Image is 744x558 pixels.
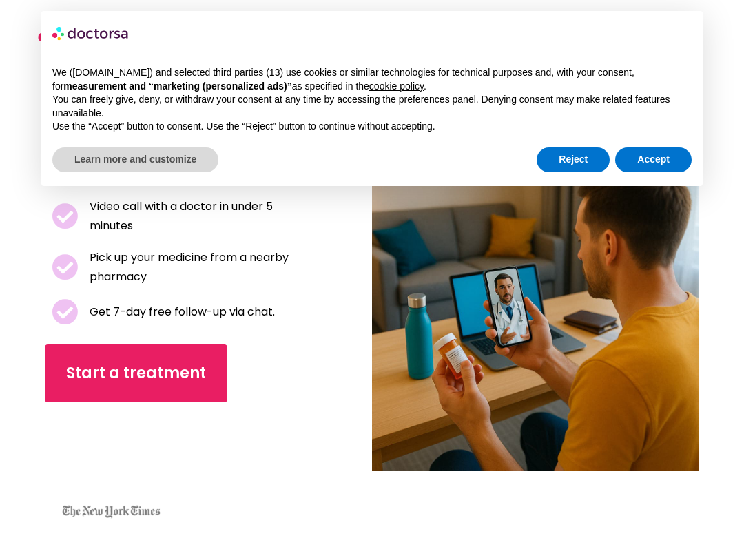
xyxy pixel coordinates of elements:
a: Start a treatment [45,344,227,402]
iframe: Customer reviews powered by Trustpilot [52,423,176,526]
p: You can freely give, deny, or withdraw your consent at any time by accessing the preferences pane... [52,93,692,120]
a: cookie policy [369,81,424,92]
strong: measurement and “marketing (personalized ads)” [63,81,291,92]
p: Use the “Accept” button to consent. Use the “Reject” button to continue without accepting. [52,120,692,134]
button: Accept [615,147,692,172]
span: Pick up your medicine from a nearby pharmacy [86,248,316,287]
img: logo [52,22,130,44]
span: Video call with a doctor in under 5 minutes [86,197,316,236]
span: Get 7-day free follow-up via chat. [86,302,275,322]
button: Learn more and customize [52,147,218,172]
span: Start a treatment [66,362,206,384]
button: Reject [537,147,610,172]
p: We ([DOMAIN_NAME]) and selected third parties (13) use cookies or similar technologies for techni... [52,66,692,93]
